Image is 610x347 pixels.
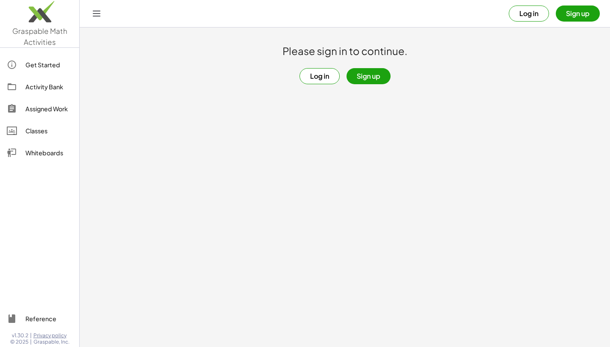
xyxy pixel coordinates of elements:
[30,339,32,345] span: |
[3,121,76,141] a: Classes
[509,6,549,22] button: Log in
[347,68,391,84] button: Sign up
[3,77,76,97] a: Activity Bank
[3,308,76,329] a: Reference
[25,148,72,158] div: Whiteboards
[283,44,408,58] h1: Please sign in to continue.
[3,99,76,119] a: Assigned Work
[556,6,600,22] button: Sign up
[25,60,72,70] div: Get Started
[30,332,32,339] span: |
[12,332,28,339] span: v1.30.2
[25,104,72,114] div: Assigned Work
[25,82,72,92] div: Activity Bank
[33,339,69,345] span: Graspable, Inc.
[299,68,340,84] button: Log in
[3,143,76,163] a: Whiteboards
[12,26,67,47] span: Graspable Math Activities
[25,314,72,324] div: Reference
[25,126,72,136] div: Classes
[33,332,69,339] a: Privacy policy
[90,7,103,20] button: Toggle navigation
[10,339,28,345] span: © 2025
[3,55,76,75] a: Get Started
